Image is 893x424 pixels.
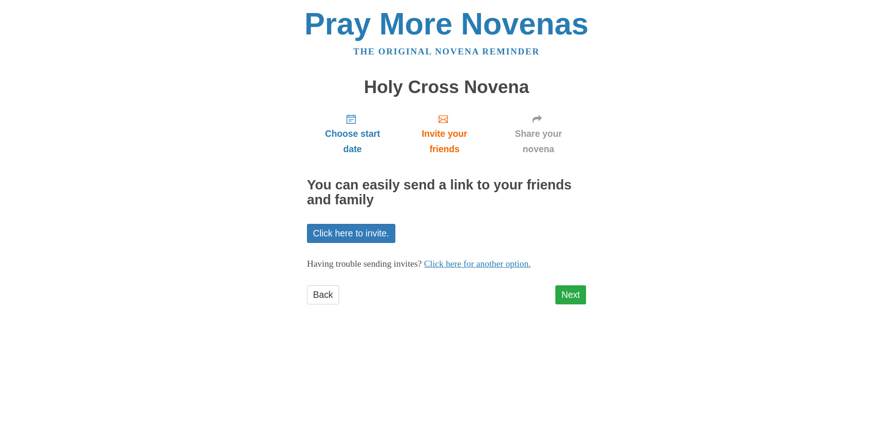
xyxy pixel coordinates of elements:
span: Invite your friends [407,126,481,157]
a: Invite your friends [398,106,491,162]
a: Click here for another option. [424,259,531,269]
h1: Holy Cross Novena [307,77,586,97]
h2: You can easily send a link to your friends and family [307,178,586,208]
a: Next [555,285,586,304]
span: Having trouble sending invites? [307,259,422,269]
span: Choose start date [316,126,389,157]
a: Choose start date [307,106,398,162]
span: Share your novena [500,126,577,157]
a: Back [307,285,339,304]
a: The original novena reminder [353,47,540,56]
a: Click here to invite. [307,224,395,243]
a: Pray More Novenas [305,7,589,41]
a: Share your novena [491,106,586,162]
